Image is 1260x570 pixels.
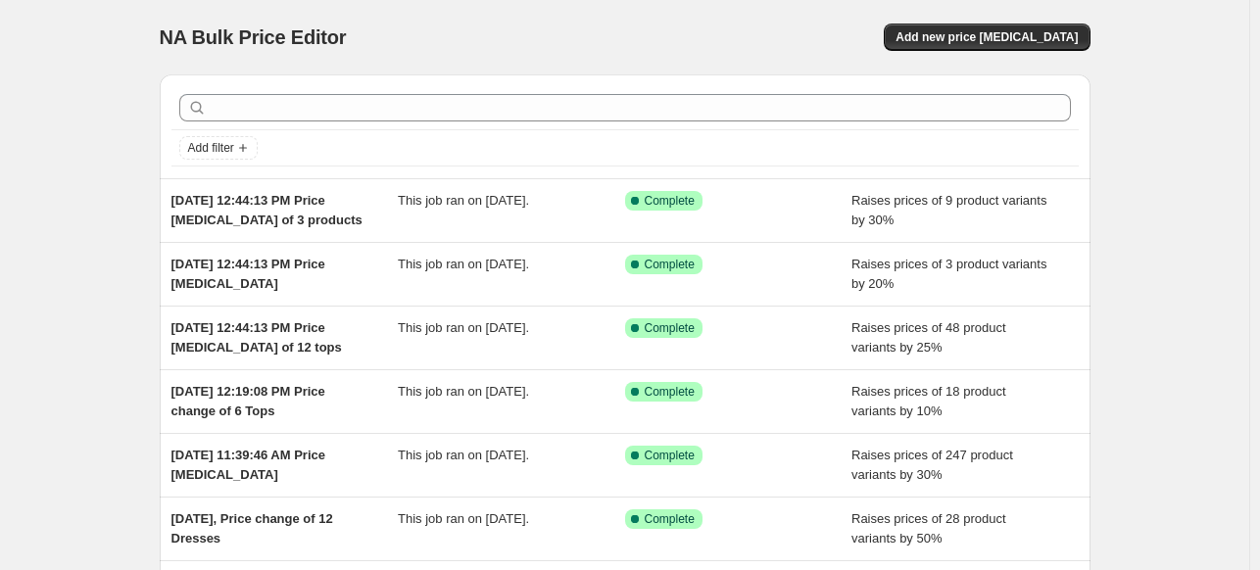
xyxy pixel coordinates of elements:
[884,24,1090,51] button: Add new price [MEDICAL_DATA]
[645,448,695,463] span: Complete
[398,448,529,462] span: This job ran on [DATE].
[851,193,1046,227] span: Raises prices of 9 product variants by 30%
[188,140,234,156] span: Add filter
[160,26,347,48] span: NA Bulk Price Editor
[851,320,1006,355] span: Raises prices of 48 product variants by 25%
[398,193,529,208] span: This job ran on [DATE].
[896,29,1078,45] span: Add new price [MEDICAL_DATA]
[645,384,695,400] span: Complete
[645,320,695,336] span: Complete
[171,511,333,546] span: [DATE], Price change of 12 Dresses
[398,384,529,399] span: This job ran on [DATE].
[851,448,1013,482] span: Raises prices of 247 product variants by 30%
[171,384,325,418] span: [DATE] 12:19:08 PM Price change of 6 Tops
[645,257,695,272] span: Complete
[171,193,363,227] span: [DATE] 12:44:13 PM Price [MEDICAL_DATA] of 3 products
[398,511,529,526] span: This job ran on [DATE].
[171,320,342,355] span: [DATE] 12:44:13 PM Price [MEDICAL_DATA] of 12 tops
[398,320,529,335] span: This job ran on [DATE].
[851,384,1006,418] span: Raises prices of 18 product variants by 10%
[171,448,326,482] span: [DATE] 11:39:46 AM Price [MEDICAL_DATA]
[398,257,529,271] span: This job ran on [DATE].
[645,193,695,209] span: Complete
[851,257,1046,291] span: Raises prices of 3 product variants by 20%
[171,257,325,291] span: [DATE] 12:44:13 PM Price [MEDICAL_DATA]
[645,511,695,527] span: Complete
[851,511,1006,546] span: Raises prices of 28 product variants by 50%
[179,136,258,160] button: Add filter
